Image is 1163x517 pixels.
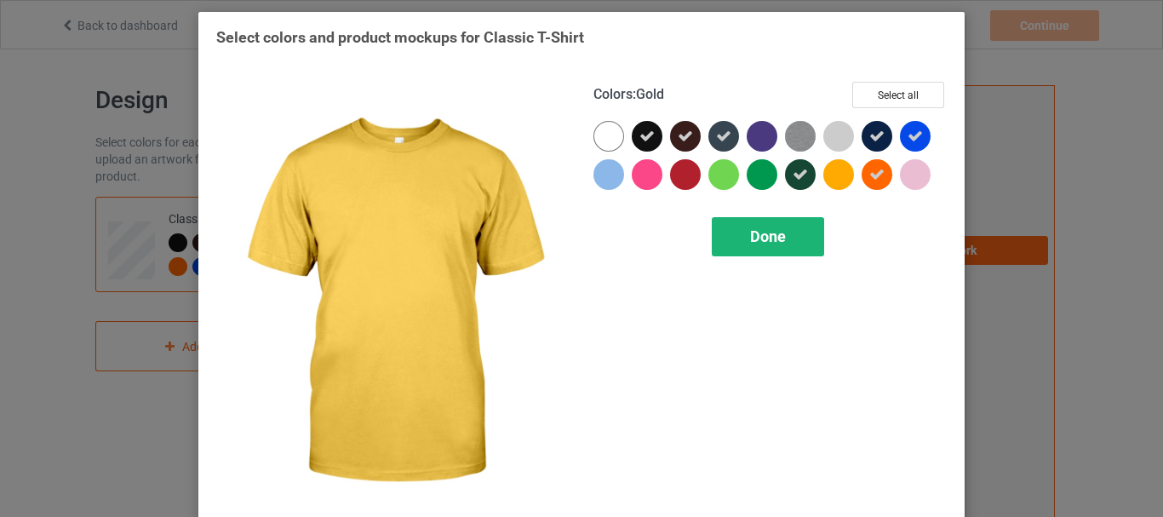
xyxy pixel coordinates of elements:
button: Select all [852,82,944,108]
span: Colors [593,86,633,102]
span: Gold [636,86,664,102]
span: Select colors and product mockups for Classic T-Shirt [216,28,584,46]
img: heather_texture.png [785,121,816,152]
span: Done [750,227,786,245]
h4: : [593,86,664,104]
